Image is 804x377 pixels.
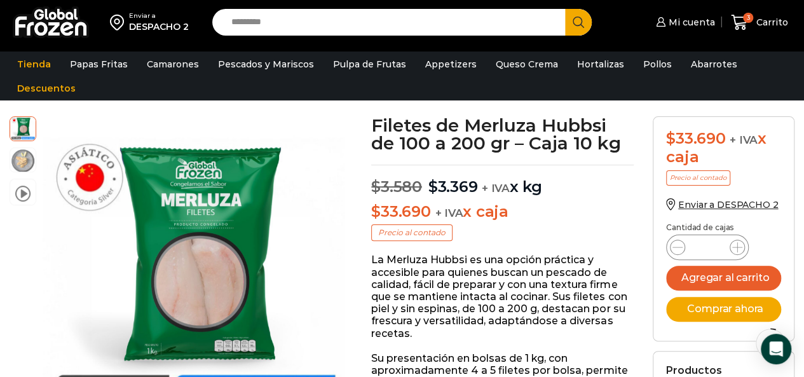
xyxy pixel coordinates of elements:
[666,130,781,167] div: x caja
[428,177,478,196] bdi: 3.369
[695,238,719,256] input: Product quantity
[565,9,592,36] button: Search button
[129,11,189,20] div: Enviar a
[419,52,483,76] a: Appetizers
[489,52,564,76] a: Queso Crema
[666,297,781,322] button: Comprar ahora
[730,134,758,146] span: + IVA
[653,10,715,35] a: Mi cuenta
[428,177,438,196] span: $
[685,52,744,76] a: Abarrotes
[761,334,791,364] div: Open Intercom Messenger
[753,16,788,29] span: Carrito
[129,20,189,33] div: DESPACHO 2
[571,52,630,76] a: Hortalizas
[435,207,463,219] span: + IVA
[371,202,430,221] bdi: 33.690
[327,52,412,76] a: Pulpa de Frutas
[11,76,82,100] a: Descuentos
[666,129,725,147] bdi: 33.690
[743,13,753,23] span: 3
[371,177,381,196] span: $
[666,266,781,291] button: Agregar al carrito
[482,182,510,195] span: + IVA
[728,8,791,38] a: 3 Carrito
[371,116,634,152] h1: Filetes de Merluza Hubbsi de 100 a 200 gr – Caja 10 kg
[666,170,730,186] p: Precio al contado
[371,254,634,339] p: La Merluza Hubbsi es una opción práctica y accesible para quienes buscan un pescado de calidad, f...
[666,129,676,147] span: $
[666,223,781,232] p: Cantidad de cajas
[212,52,320,76] a: Pescados y Mariscos
[11,52,57,76] a: Tienda
[371,165,634,196] p: x kg
[371,224,453,241] p: Precio al contado
[64,52,134,76] a: Papas Fritas
[10,148,36,174] span: plato-merluza
[371,203,634,221] p: x caja
[10,115,36,141] span: filete de merluza
[666,199,778,210] a: Enviar a DESPACHO 2
[678,199,778,210] span: Enviar a DESPACHO 2
[371,202,381,221] span: $
[637,52,678,76] a: Pollos
[665,16,715,29] span: Mi cuenta
[140,52,205,76] a: Camarones
[371,177,422,196] bdi: 3.580
[110,11,129,33] img: address-field-icon.svg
